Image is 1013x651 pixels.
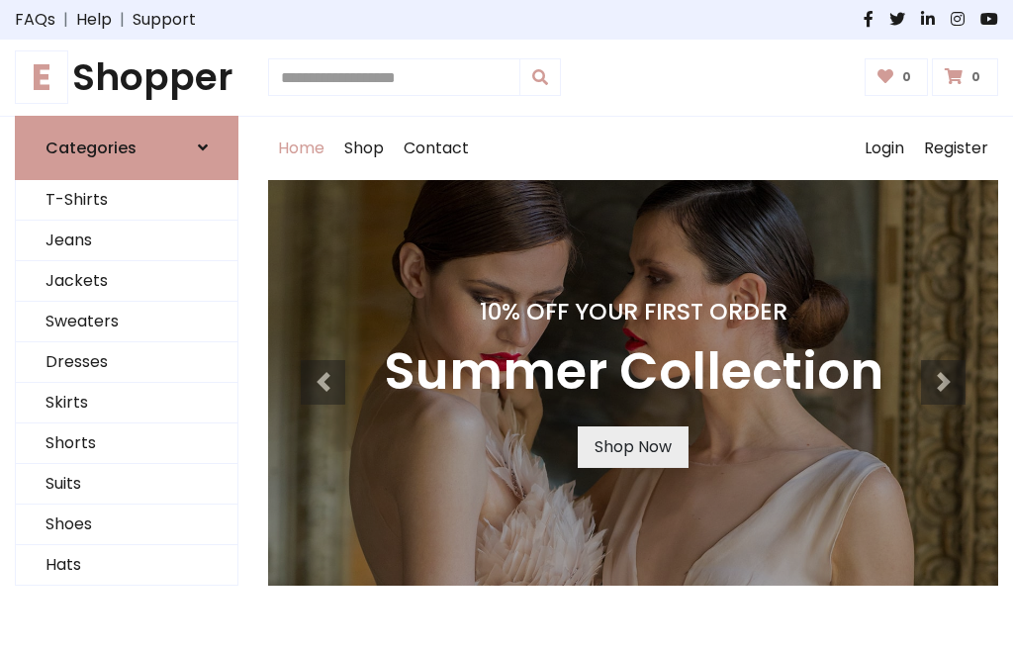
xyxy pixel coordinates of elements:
a: 0 [865,58,929,96]
h4: 10% Off Your First Order [384,298,883,325]
span: 0 [967,68,985,86]
a: Help [76,8,112,32]
span: 0 [897,68,916,86]
a: 0 [932,58,998,96]
span: | [55,8,76,32]
a: Shorts [16,423,237,464]
a: Shoes [16,505,237,545]
a: Support [133,8,196,32]
a: Hats [16,545,237,586]
h1: Shopper [15,55,238,100]
a: Suits [16,464,237,505]
a: Contact [394,117,479,180]
a: Sweaters [16,302,237,342]
a: Home [268,117,334,180]
span: | [112,8,133,32]
h3: Summer Collection [384,341,883,403]
a: Shop Now [578,426,689,468]
a: Register [914,117,998,180]
a: Login [855,117,914,180]
a: EShopper [15,55,238,100]
a: Categories [15,116,238,180]
h6: Categories [46,139,137,157]
a: Skirts [16,383,237,423]
span: E [15,50,68,104]
a: T-Shirts [16,180,237,221]
a: Shop [334,117,394,180]
a: FAQs [15,8,55,32]
a: Dresses [16,342,237,383]
a: Jeans [16,221,237,261]
a: Jackets [16,261,237,302]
